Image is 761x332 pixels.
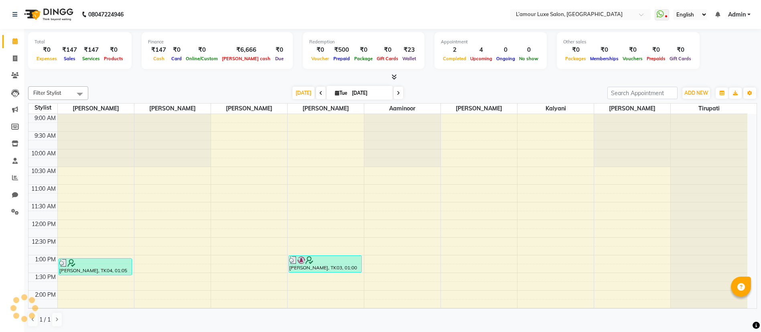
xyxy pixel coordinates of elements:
[80,45,102,55] div: ₹147
[33,90,61,96] span: Filter Stylist
[30,202,57,211] div: 11:30 AM
[645,56,668,61] span: Prepaids
[607,87,678,99] input: Search Appointment
[517,104,594,114] span: Kalyani
[375,45,400,55] div: ₹0
[349,87,390,99] input: 2025-09-02
[33,114,57,122] div: 9:00 AM
[588,45,621,55] div: ₹0
[288,104,364,114] span: [PERSON_NAME]
[621,56,645,61] span: Vouchers
[59,259,132,275] div: [PERSON_NAME], TK04, 01:05 PM-01:35 PM, Hairwash - Luxury - Medium
[58,104,134,114] span: [PERSON_NAME]
[517,56,540,61] span: No show
[468,56,494,61] span: Upcoming
[588,56,621,61] span: Memberships
[728,10,746,19] span: Admin
[30,238,57,246] div: 12:30 PM
[134,104,211,114] span: [PERSON_NAME]
[441,56,468,61] span: Completed
[80,56,102,61] span: Services
[20,3,75,26] img: logo
[272,45,286,55] div: ₹0
[289,256,361,272] div: [PERSON_NAME], TK03, 01:00 PM-01:30 PM, Threading - Eyebrow/Upper lip/Lower Lip/[GEOGRAPHIC_DATA]...
[184,45,220,55] div: ₹0
[517,45,540,55] div: 0
[169,45,184,55] div: ₹0
[441,104,517,114] span: [PERSON_NAME]
[352,45,375,55] div: ₹0
[621,45,645,55] div: ₹0
[30,185,57,193] div: 11:00 AM
[309,39,418,45] div: Redemption
[184,56,220,61] span: Online/Custom
[668,56,693,61] span: Gift Cards
[400,45,418,55] div: ₹23
[211,104,287,114] span: [PERSON_NAME]
[441,45,468,55] div: 2
[671,104,747,114] span: Tirupati
[148,39,286,45] div: Finance
[563,45,588,55] div: ₹0
[494,56,517,61] span: Ongoing
[292,87,315,99] span: [DATE]
[102,45,125,55] div: ₹0
[352,56,375,61] span: Package
[309,45,331,55] div: ₹0
[684,90,708,96] span: ADD NEW
[364,104,440,114] span: Aaminoor
[169,56,184,61] span: Card
[30,167,57,175] div: 10:30 AM
[441,39,540,45] div: Appointment
[33,132,57,140] div: 9:30 AM
[33,308,57,317] div: 2:30 PM
[563,56,588,61] span: Packages
[62,56,77,61] span: Sales
[148,45,169,55] div: ₹147
[333,90,349,96] span: Tue
[33,291,57,299] div: 2:00 PM
[102,56,125,61] span: Products
[594,104,670,114] span: [PERSON_NAME]
[645,45,668,55] div: ₹0
[30,149,57,158] div: 10:00 AM
[39,316,51,324] span: 1 / 1
[563,39,693,45] div: Other sales
[273,56,286,61] span: Due
[468,45,494,55] div: 4
[682,88,710,99] button: ADD NEW
[220,45,272,55] div: ₹6,666
[220,56,272,61] span: [PERSON_NAME] cash
[59,45,80,55] div: ₹147
[33,255,57,264] div: 1:00 PM
[400,56,418,61] span: Wallet
[33,273,57,281] div: 1:30 PM
[88,3,124,26] b: 08047224946
[30,220,57,228] div: 12:00 PM
[34,56,59,61] span: Expenses
[34,45,59,55] div: ₹0
[331,45,352,55] div: ₹500
[28,104,57,112] div: Stylist
[668,45,693,55] div: ₹0
[494,45,517,55] div: 0
[309,56,331,61] span: Voucher
[331,56,352,61] span: Prepaid
[34,39,125,45] div: Total
[375,56,400,61] span: Gift Cards
[151,56,166,61] span: Cash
